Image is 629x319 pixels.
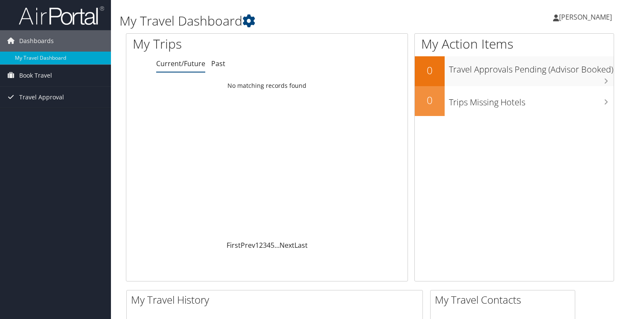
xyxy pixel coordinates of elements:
a: 2 [259,241,263,250]
h1: My Action Items [415,35,614,53]
span: … [274,241,280,250]
a: Prev [241,241,255,250]
a: Current/Future [156,59,205,68]
a: 1 [255,241,259,250]
a: 4 [267,241,271,250]
a: 0Trips Missing Hotels [415,86,614,116]
a: Past [211,59,225,68]
a: 0Travel Approvals Pending (Advisor Booked) [415,56,614,86]
h3: Trips Missing Hotels [449,92,614,108]
img: airportal-logo.png [19,6,104,26]
a: [PERSON_NAME] [553,4,620,30]
td: No matching records found [126,78,408,93]
h2: 0 [415,93,445,107]
h2: My Travel History [131,293,422,307]
h2: 0 [415,63,445,78]
a: 3 [263,241,267,250]
a: Next [280,241,294,250]
span: [PERSON_NAME] [559,12,612,22]
a: Last [294,241,308,250]
h2: My Travel Contacts [435,293,575,307]
span: Travel Approval [19,87,64,108]
a: 5 [271,241,274,250]
span: Dashboards [19,30,54,52]
h1: My Travel Dashboard [119,12,454,30]
h3: Travel Approvals Pending (Advisor Booked) [449,59,614,75]
a: First [227,241,241,250]
h1: My Trips [133,35,284,53]
span: Book Travel [19,65,52,86]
